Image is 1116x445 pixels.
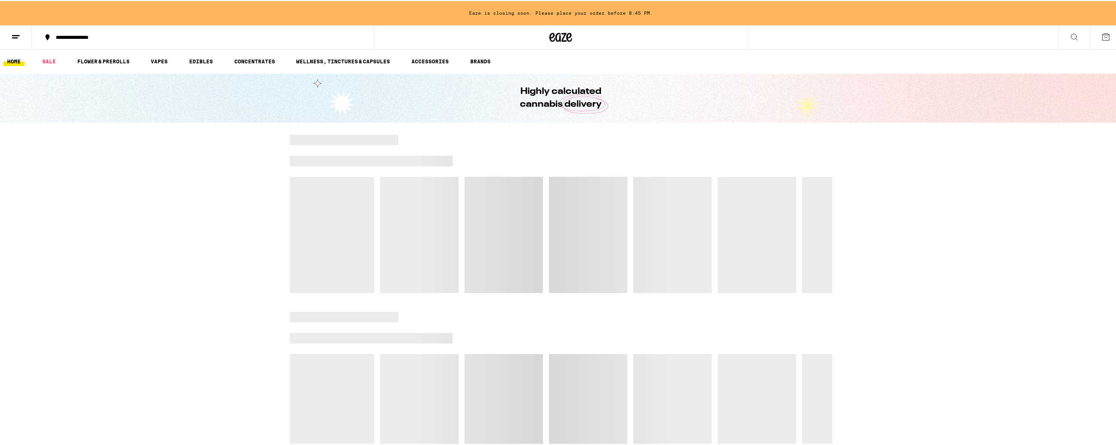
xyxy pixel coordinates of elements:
img: Vector.png [374,0,412,28]
a: SALE [38,56,60,65]
button: BRANDS [466,56,494,65]
a: VAPES [147,56,171,65]
a: ACCESSORIES [408,56,453,65]
a: CONCENTRATES [231,56,279,65]
img: Peace.png [358,31,385,55]
div: Our live chat is currently down. For assistance, please email us at [EMAIL_ADDRESS][DOMAIN_NAME] ... [70,6,361,60]
img: smile_yellow.png [23,14,53,43]
a: HOME [3,56,24,65]
a: WELLNESS, TINCTURES & CAPSULES [292,56,394,65]
h1: Highly calculated cannabis delivery [499,84,623,110]
a: EDIBLES [185,56,217,65]
a: FLOWER & PREROLLS [73,56,133,65]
